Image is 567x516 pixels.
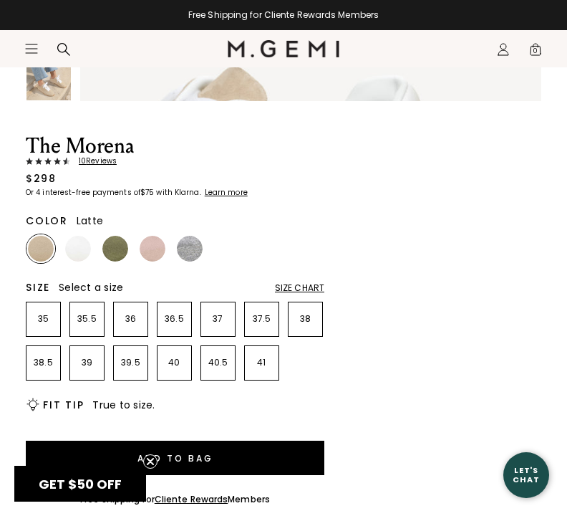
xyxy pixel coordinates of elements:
[65,236,91,262] img: White
[114,357,147,368] p: 39.5
[157,313,191,325] p: 36.5
[228,40,340,57] img: M.Gemi
[26,357,60,368] p: 38.5
[156,187,203,198] klarna-placement-style-body: with Klarna
[245,357,278,368] p: 41
[289,313,322,325] p: 38
[157,357,191,368] p: 40
[205,187,248,198] klarna-placement-style-cta: Learn more
[24,42,39,56] button: Open site menu
[26,157,324,166] a: 10Reviews
[80,494,270,505] div: Free Shipping for Members
[503,466,549,484] div: Let's Chat
[28,236,54,262] img: Latte
[39,475,122,493] span: GET $50 OFF
[203,188,248,197] a: Learn more
[26,282,50,293] h2: Size
[140,187,154,198] klarna-placement-style-amount: $75
[155,493,228,505] a: Cliente Rewards
[201,357,235,368] p: 40.5
[26,215,68,226] h2: Color
[14,466,146,502] div: GET $50 OFFClose teaser
[114,313,147,325] p: 36
[59,280,123,295] span: Select a size
[43,399,84,411] h2: Fit Tip
[201,313,235,325] p: 37
[92,398,155,412] span: True to size.
[26,135,324,157] h1: The Morena
[143,454,157,469] button: Close teaser
[102,236,128,262] img: Olive
[177,236,203,262] img: Silver
[70,313,104,325] p: 35.5
[77,214,103,228] span: Latte
[70,357,104,368] p: 39
[26,441,324,475] button: Add to Bag
[245,313,278,325] p: 37.5
[26,187,140,198] klarna-placement-style-body: Or 4 interest-free payments of
[275,282,324,294] div: Size Chart
[140,236,165,262] img: Ballerina Pink
[26,313,60,325] p: 35
[528,45,543,59] span: 0
[70,157,117,166] span: 10 Review s
[26,171,56,186] div: $298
